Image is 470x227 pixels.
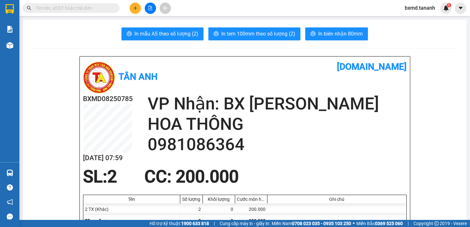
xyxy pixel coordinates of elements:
div: 200.000 [235,203,267,215]
span: printer [214,31,219,37]
span: copyright [434,221,439,226]
span: 1 [448,3,450,7]
div: 2 [180,203,203,215]
span: ⚪️ [353,222,355,225]
h2: HOA THÔNG [148,114,407,134]
div: Tên [85,197,178,202]
div: Số lượng [182,197,201,202]
span: printer [310,31,316,37]
span: printer [127,31,132,37]
div: Cước món hàng [237,197,266,202]
img: warehouse-icon [6,170,13,176]
div: 0 [203,203,235,215]
span: search [27,6,31,10]
button: printerIn mẫu A5 theo số lượng (2) [121,27,204,40]
img: logo-vxr [5,4,14,14]
strong: 1900 633 818 [181,221,209,226]
span: file-add [148,6,152,10]
div: 2 TX (Khác) [83,203,180,215]
strong: 0369 525 060 [375,221,403,226]
span: aim [163,6,167,10]
img: icon-new-feature [443,5,449,11]
span: In tem 100mm theo số lượng (2) [221,30,295,38]
b: [DOMAIN_NAME] [337,61,407,72]
div: Ghi chú [269,197,405,202]
button: caret-down [455,3,466,14]
span: SL: [83,167,107,187]
span: question-circle [7,184,13,191]
span: 0 [231,218,233,223]
span: In mẫu A5 theo số lượng (2) [134,30,198,38]
strong: 0708 023 035 - 0935 103 250 [292,221,351,226]
span: plus [133,6,138,10]
span: 200.000 [249,218,266,223]
b: Tân Anh [119,71,158,82]
span: 2 [107,167,117,187]
span: In biên nhận 80mm [318,30,363,38]
span: 2 [198,218,201,223]
button: printerIn tem 100mm theo số lượng (2) [208,27,300,40]
span: message [7,213,13,220]
img: logo.jpg [83,61,115,94]
button: file-add [145,3,156,14]
button: plus [130,3,141,14]
img: warehouse-icon [6,42,13,49]
span: Miền Bắc [356,220,403,227]
h2: BXMD08250785 [83,94,133,104]
img: solution-icon [6,26,13,33]
h2: [DATE] 07:59 [83,153,133,163]
sup: 1 [447,3,451,7]
span: notification [7,199,13,205]
div: Khối lượng [204,197,233,202]
span: Miền Nam [272,220,351,227]
span: caret-down [458,5,464,11]
div: CC : 200.000 [141,167,243,186]
span: | [214,220,215,227]
span: | [408,220,409,227]
span: Tổng cộng [85,218,107,223]
button: aim [160,3,171,14]
h2: 0981086364 [148,134,407,155]
span: bxmd.tananh [400,4,440,12]
h2: VP Nhận: BX [PERSON_NAME] [148,94,407,114]
input: Tìm tên, số ĐT hoặc mã đơn [36,5,112,12]
span: Hỗ trợ kỹ thuật: [150,220,209,227]
span: Cung cấp máy in - giấy in: [220,220,270,227]
button: printerIn biên nhận 80mm [305,27,368,40]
